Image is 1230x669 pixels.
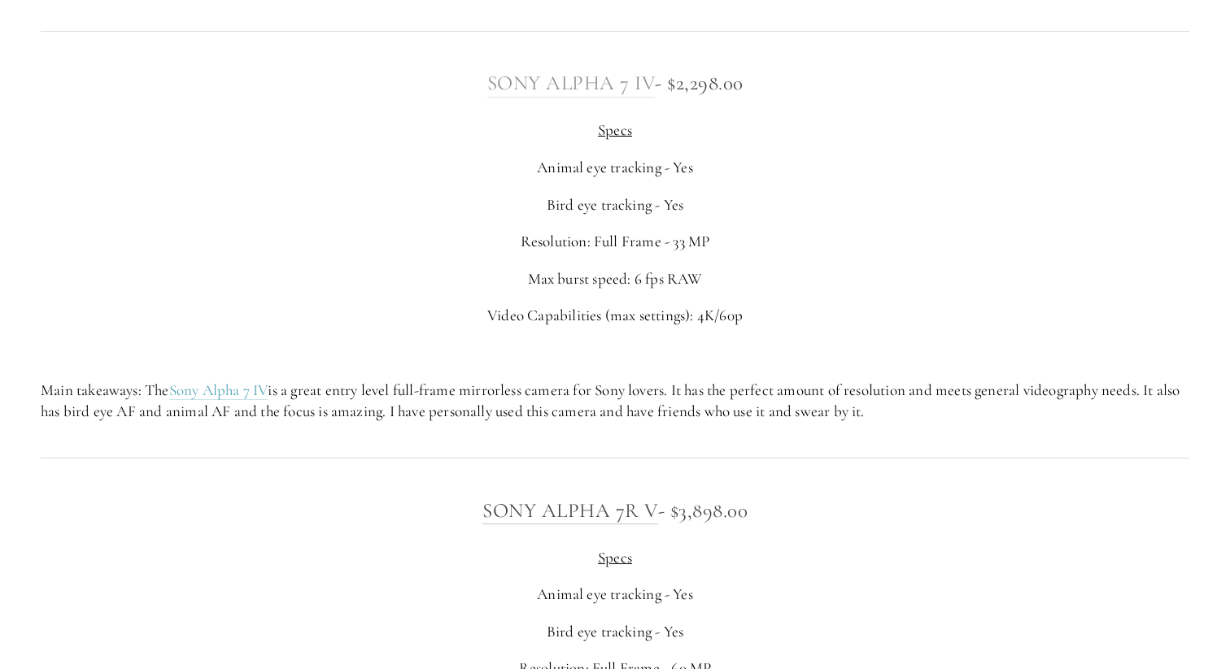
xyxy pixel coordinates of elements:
[41,621,1189,643] p: Bird eye tracking - Yes
[41,494,1189,527] h3: - $3,898.00
[487,71,656,97] a: Sony Alpha 7 IV
[598,548,632,567] span: Specs
[41,584,1189,606] p: Animal eye tracking - Yes
[482,498,658,524] a: Sony Alpha 7R V
[41,268,1189,290] p: Max burst speed: 6 fps RAW
[169,380,268,401] a: Sony Alpha 7 IV
[41,231,1189,253] p: Resolution: Full Frame - 33 MP
[41,67,1189,99] h3: - $2,298.00
[41,305,1189,327] p: Video Capabilities (max settings): 4K/60p
[41,194,1189,216] p: Bird eye tracking - Yes
[41,380,1189,423] p: Main takeaways: The is a great entry level full-frame mirrorless camera for Sony lovers. It has t...
[598,120,632,139] span: Specs
[41,157,1189,179] p: Animal eye tracking - Yes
